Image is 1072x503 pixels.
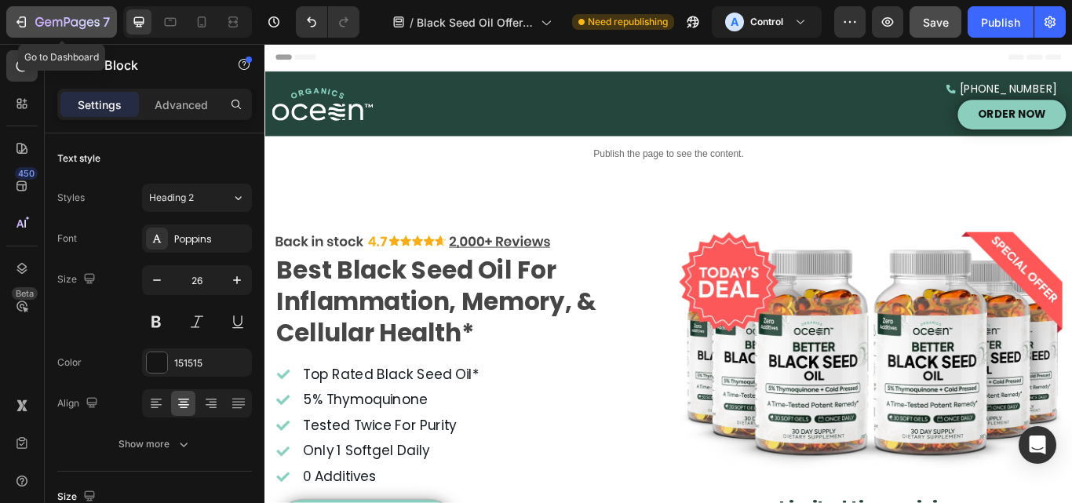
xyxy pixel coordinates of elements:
[45,464,192,486] span: Only 1 Softgel Daily
[808,65,934,100] button: <p><strong>ORDER NOW</strong></p>
[1019,426,1056,464] div: Open Intercom Messenger
[57,269,99,290] div: Size
[296,6,359,38] div: Undo/Redo
[923,16,949,29] span: Save
[45,434,224,456] span: tested twice for purity
[76,56,210,75] p: Text Block
[119,436,191,452] div: Show more
[45,374,250,396] span: top rated black seed oil*
[968,6,1034,38] button: Publish
[6,6,117,38] button: 7
[57,355,82,370] div: Color
[13,244,387,358] span: best black seed oil for inflammation, memory, & cellular health*
[831,73,910,91] strong: ORDER NOW
[57,393,101,414] div: Align
[15,167,38,180] div: 450
[483,220,930,500] img: gempages_466291580341322862-7ccdcda3-4e2a-421a-879f-9bde9bb046a9.webp
[57,151,100,166] div: Text style
[174,356,248,370] div: 151515
[588,15,668,29] span: Need republishing
[103,13,110,31] p: 7
[417,14,534,31] span: Black Seed Oil Offer Page
[810,43,924,61] a: [PHONE_NUMBER]
[731,14,738,30] p: A
[12,224,334,239] img: gempages_466291580341322862-e6533980-497b-4206-a5d0-39a78d8a65fc.svg
[149,191,194,205] span: Heading 2
[174,232,248,246] div: Poppins
[57,430,252,458] button: Show more
[12,287,38,300] div: Beta
[981,14,1020,31] div: Publish
[264,44,1072,503] iframe: Design area
[155,97,208,113] p: Advanced
[712,6,822,38] button: AControl
[750,14,783,30] h3: Control
[78,97,122,113] p: Settings
[57,231,77,246] div: Font
[910,6,961,38] button: Save
[142,184,252,212] button: Heading 2
[57,191,85,205] div: Styles
[45,404,190,426] span: 5% Thymoquinone
[410,14,414,31] span: /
